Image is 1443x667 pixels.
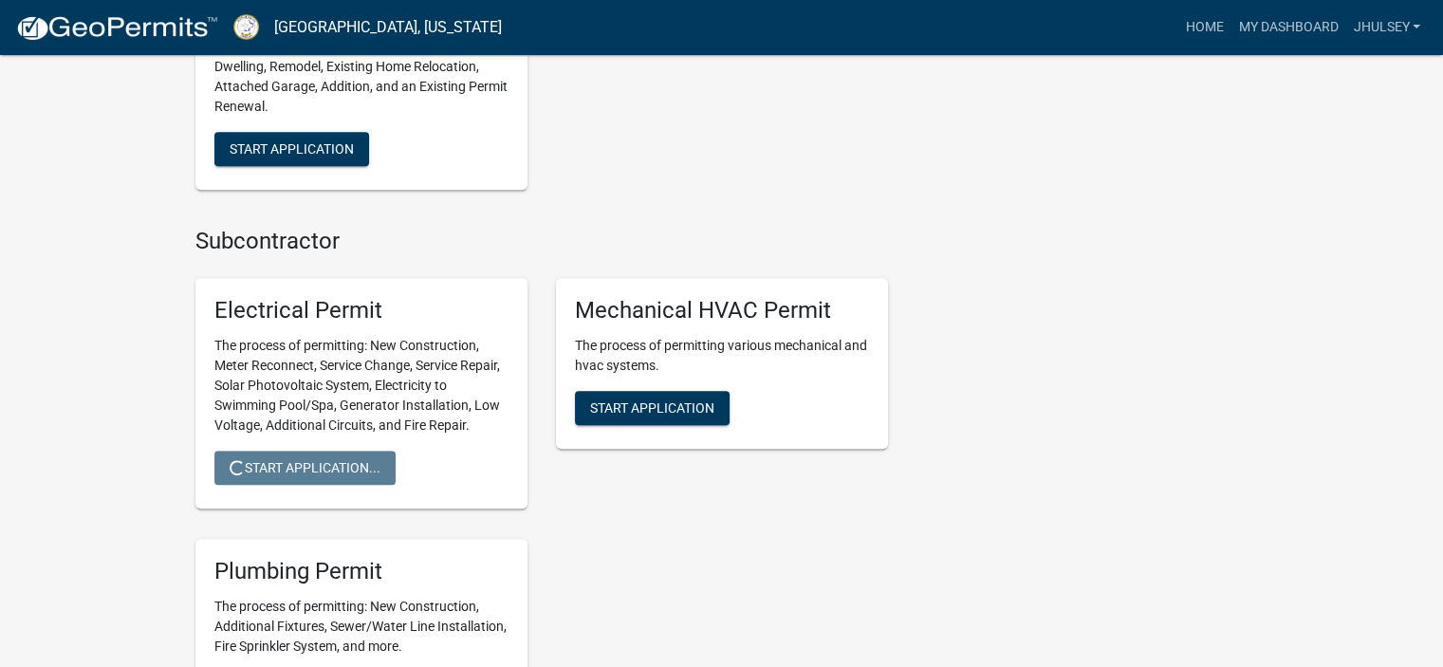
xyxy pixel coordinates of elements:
[1177,9,1230,46] a: Home
[214,558,509,585] h5: Plumbing Permit
[575,336,869,376] p: The process of permitting various mechanical and hvac systems.
[214,297,509,324] h5: Electrical Permit
[1345,9,1428,46] a: JHulsey
[590,400,714,416] span: Start Application
[230,460,380,475] span: Start Application...
[214,336,509,435] p: The process of permitting: New Construction, Meter Reconnect, Service Change, Service Repair, Sol...
[214,37,509,117] p: The process of permitting: a Single Family Dwelling, Remodel, Existing Home Relocation, Attached ...
[1230,9,1345,46] a: My Dashboard
[195,228,888,255] h4: Subcontractor
[575,297,869,324] h5: Mechanical HVAC Permit
[214,451,396,485] button: Start Application...
[214,132,369,166] button: Start Application
[233,14,259,40] img: Putnam County, Georgia
[575,391,730,425] button: Start Application
[274,11,502,44] a: [GEOGRAPHIC_DATA], [US_STATE]
[214,597,509,657] p: The process of permitting: New Construction, Additional Fixtures, Sewer/Water Line Installation, ...
[230,141,354,157] span: Start Application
